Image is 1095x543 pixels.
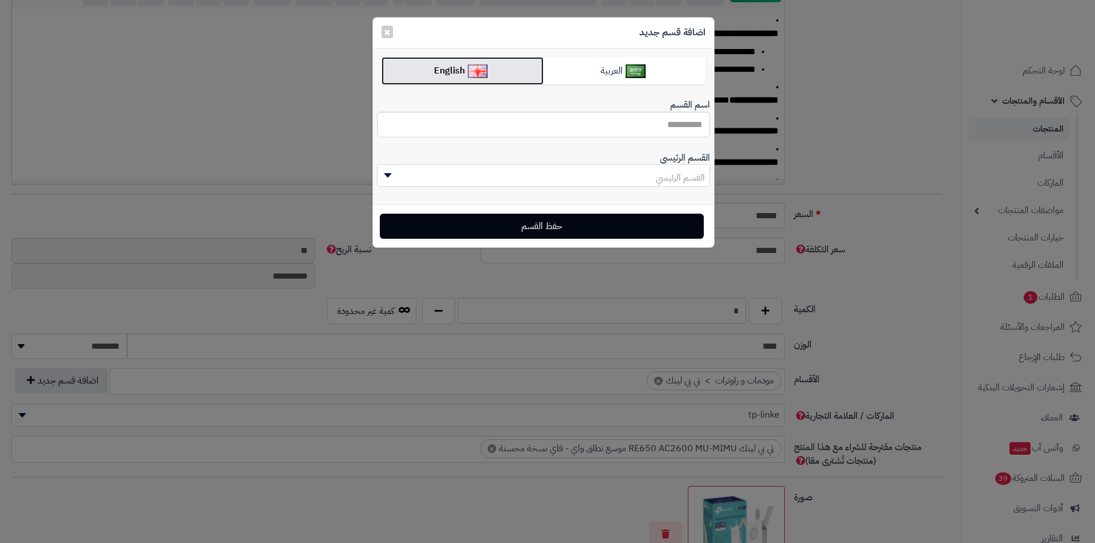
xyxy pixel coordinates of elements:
[380,214,704,239] button: حفظ القسم
[656,171,705,185] span: القسم الرئيسي
[382,57,544,85] a: English
[468,64,488,78] img: English
[660,146,710,165] label: القسم الرئيسي
[544,57,705,85] a: العربية
[670,93,710,112] label: اسم القسم
[639,26,705,39] h4: اضافة قسم جديد
[382,26,393,38] button: ×
[626,64,646,78] img: العربية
